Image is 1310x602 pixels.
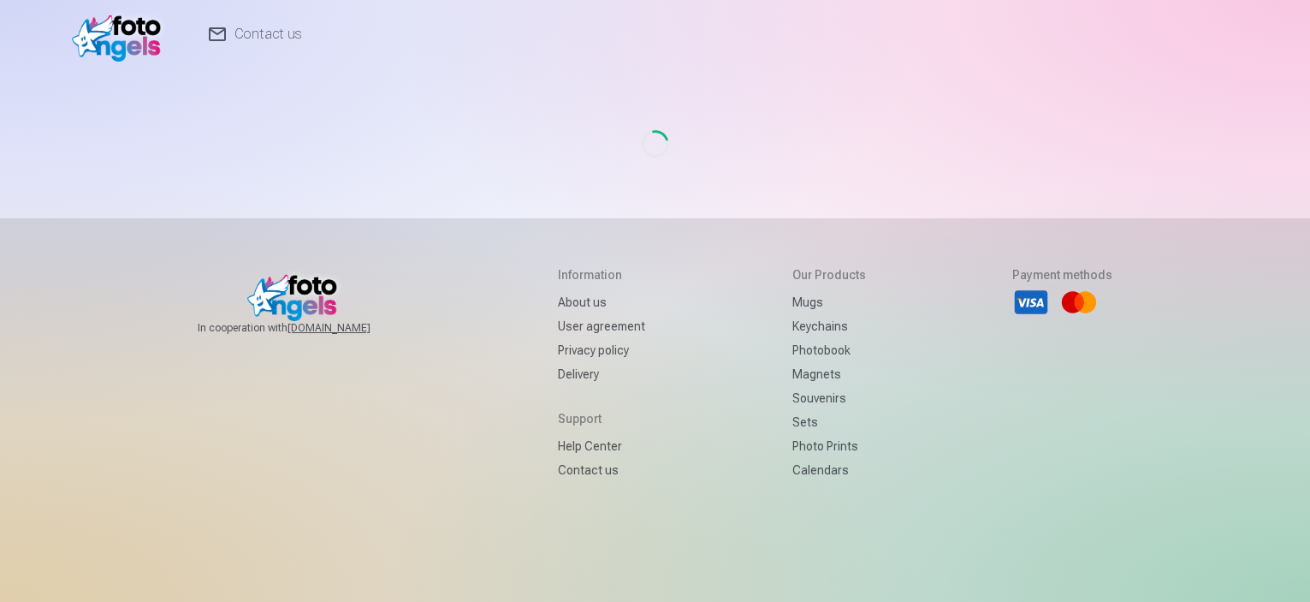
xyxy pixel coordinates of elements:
a: Delivery [558,362,645,386]
a: Mugs [792,290,866,314]
a: Keychains [792,314,866,338]
li: Visa [1012,283,1050,321]
span: In cooperation with [198,321,412,335]
a: Help Center [558,434,645,458]
a: Sets [792,410,866,434]
a: User agreement [558,314,645,338]
h5: Information [558,266,645,283]
a: Souvenirs [792,386,866,410]
li: Mastercard [1060,283,1098,321]
a: Privacy policy [558,338,645,362]
img: /v1 [72,7,170,62]
h5: Payment methods [1012,266,1112,283]
a: Contact us [558,458,645,482]
h5: Our products [792,266,866,283]
a: Photobook [792,338,866,362]
a: Photo prints [792,434,866,458]
a: Magnets [792,362,866,386]
h5: Support [558,410,645,427]
a: Calendars [792,458,866,482]
a: [DOMAIN_NAME] [287,321,412,335]
a: About us [558,290,645,314]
